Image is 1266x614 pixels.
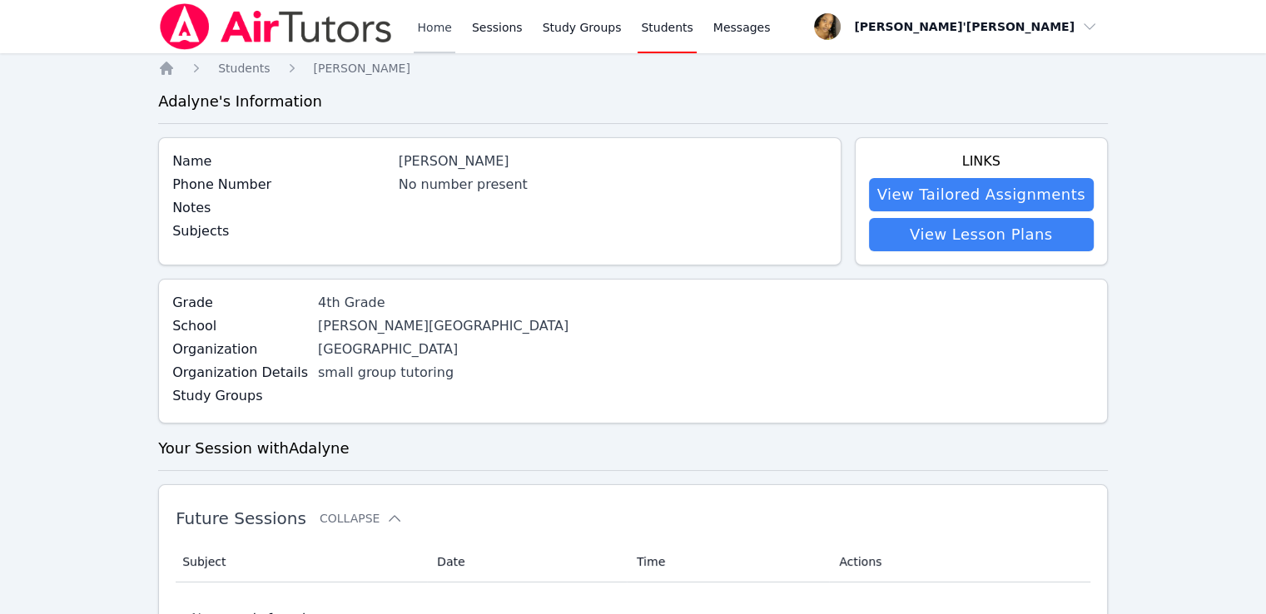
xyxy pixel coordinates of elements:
[314,60,410,77] a: [PERSON_NAME]
[320,510,403,527] button: Collapse
[829,542,1090,582] th: Actions
[318,293,586,313] div: 4th Grade
[158,437,1108,460] h3: Your Session with Adalyne
[399,175,827,195] div: No number present
[158,90,1108,113] h3: Adalyne 's Information
[314,62,410,75] span: [PERSON_NAME]
[172,363,308,383] label: Organization Details
[172,316,308,336] label: School
[176,508,306,528] span: Future Sessions
[218,62,270,75] span: Students
[176,542,427,582] th: Subject
[218,60,270,77] a: Students
[158,3,394,50] img: Air Tutors
[172,386,308,406] label: Study Groups
[869,178,1094,211] a: View Tailored Assignments
[172,198,388,218] label: Notes
[172,293,308,313] label: Grade
[318,339,586,359] div: [GEOGRAPHIC_DATA]
[318,363,586,383] div: small group tutoring
[627,542,829,582] th: Time
[172,339,308,359] label: Organization
[869,151,1094,171] h4: Links
[399,151,827,171] div: [PERSON_NAME]
[713,19,771,36] span: Messages
[172,221,388,241] label: Subjects
[172,175,388,195] label: Phone Number
[172,151,388,171] label: Name
[318,316,586,336] div: [PERSON_NAME][GEOGRAPHIC_DATA]
[427,542,627,582] th: Date
[869,218,1094,251] a: View Lesson Plans
[158,60,1108,77] nav: Breadcrumb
